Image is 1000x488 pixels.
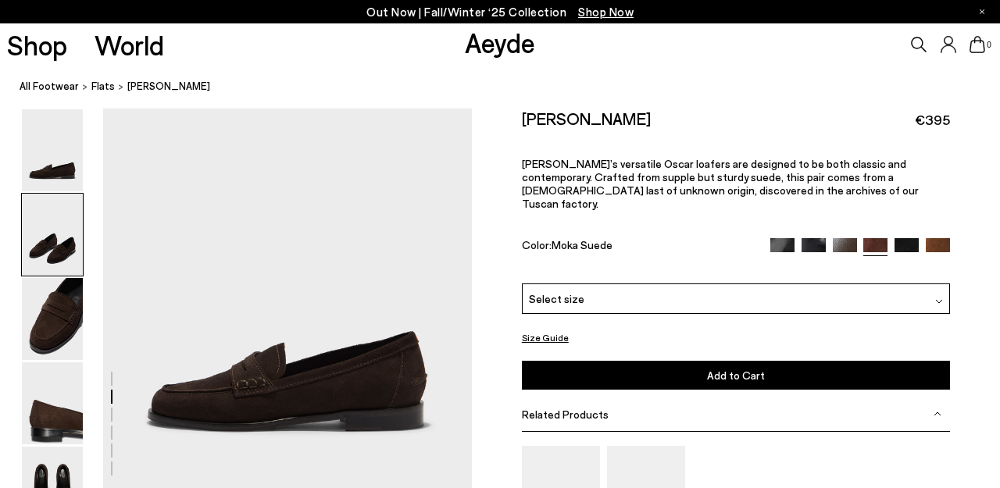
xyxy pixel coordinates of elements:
span: Add to Cart [707,369,765,382]
a: 0 [970,36,985,53]
span: [PERSON_NAME] [127,78,210,94]
a: flats [91,78,115,94]
span: [PERSON_NAME]’s versatile Oscar loafers are designed to be both classic and contemporary. Crafted... [522,157,919,210]
p: Out Now | Fall/Winter ‘25 Collection [366,2,634,22]
img: svg%3E [935,297,943,305]
button: Add to Cart [522,361,950,390]
a: All Footwear [20,78,79,94]
a: Shop [7,31,67,59]
img: svg%3E [934,410,941,418]
span: €395 [915,110,950,130]
img: Oscar Suede Loafers - Image 4 [22,362,83,444]
a: Aeyde [465,26,535,59]
img: Oscar Suede Loafers - Image 3 [22,278,83,360]
span: Select size [529,290,584,307]
img: Oscar Suede Loafers - Image 1 [22,109,83,191]
span: 0 [985,41,993,49]
span: flats [91,80,115,92]
span: Related Products [522,408,609,421]
nav: breadcrumb [20,66,1000,109]
img: Oscar Suede Loafers - Image 2 [22,194,83,276]
button: Size Guide [522,328,569,347]
a: World [95,31,164,59]
span: Moka Suede [552,238,612,251]
h2: [PERSON_NAME] [522,109,651,128]
div: Color: [522,238,756,256]
span: Navigate to /collections/new-in [578,5,634,19]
